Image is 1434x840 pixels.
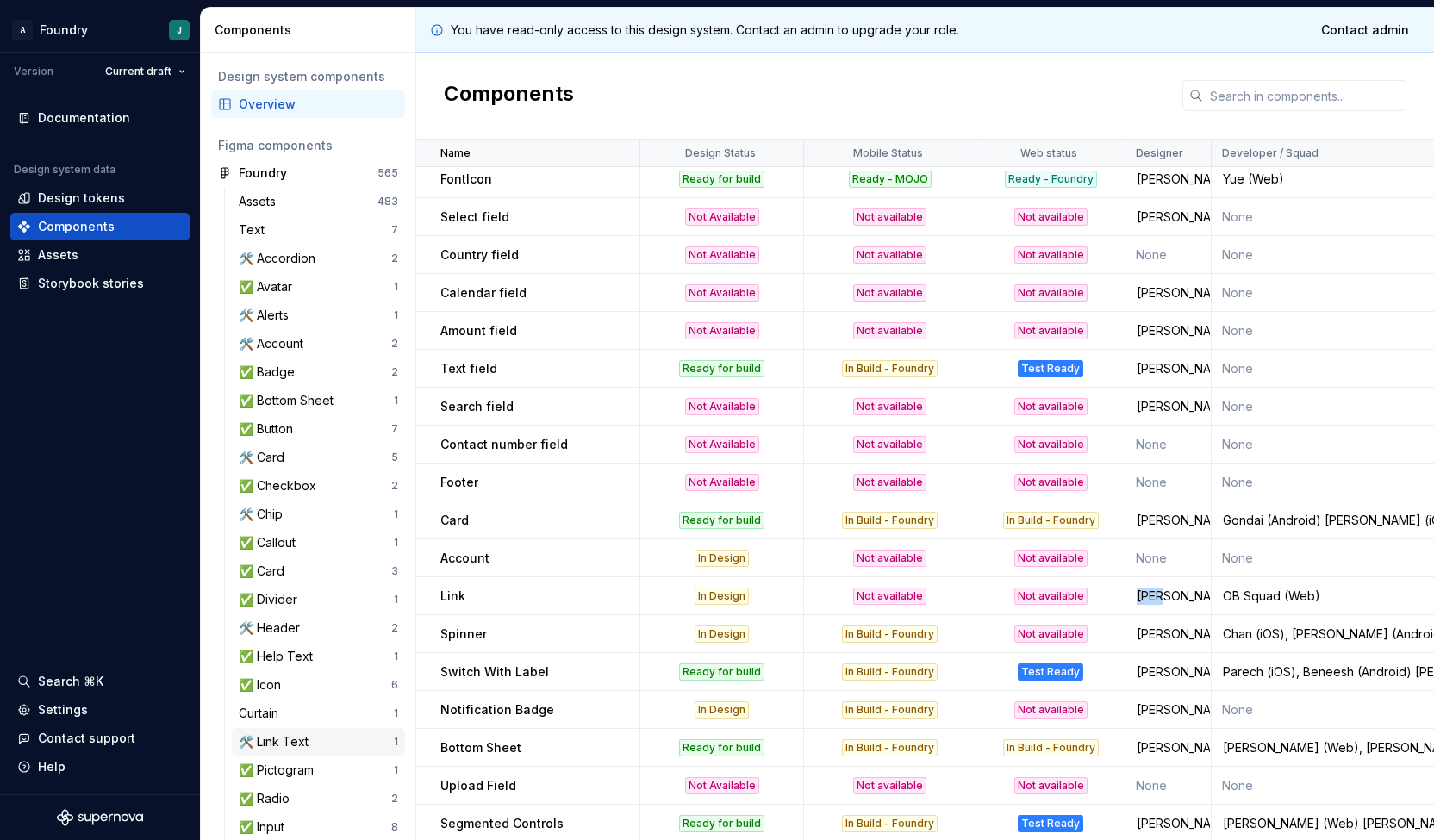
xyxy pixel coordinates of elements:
div: Not available [853,474,926,491]
div: Not Available [685,777,759,794]
div: In Build - Foundry [842,625,938,643]
div: Not available [1014,284,1088,302]
p: Account [440,550,489,567]
div: Not available [853,398,926,415]
div: Assets [38,246,78,264]
p: Text field [440,360,497,377]
p: Notification Badge [440,701,554,719]
div: 1 [394,593,398,607]
p: Design Status [685,146,756,160]
div: 1 [394,536,398,550]
p: Upload Field [440,777,516,794]
a: Contact admin [1310,15,1420,46]
div: In Design [695,625,749,643]
a: Assets483 [232,188,405,215]
div: Components [215,22,408,39]
div: Help [38,758,65,775]
button: Search ⌘K [10,668,190,695]
a: Supernova Logo [57,809,143,826]
td: None [1125,539,1212,577]
p: Bottom Sheet [440,739,521,756]
div: Not available [853,208,926,226]
div: In Build - Foundry [842,739,938,756]
div: [PERSON_NAME] [1126,284,1210,302]
div: [PERSON_NAME] [1126,588,1210,605]
div: [PERSON_NAME] [1126,398,1210,415]
div: In Build - Foundry [842,512,938,529]
div: Not available [1014,777,1088,794]
a: 🛠️ Card5 [232,444,405,471]
td: None [1125,236,1212,274]
a: Overview [211,90,405,118]
a: Foundry565 [211,159,405,187]
div: [PERSON_NAME] [1126,171,1210,188]
div: 1 [394,735,398,749]
div: Not available [853,777,926,794]
div: Not Available [685,246,759,264]
p: Web status [1020,146,1077,160]
div: ✅ Callout [239,534,302,551]
div: A [12,20,33,40]
div: Foundry [40,22,88,39]
div: Design system data [14,163,115,177]
div: Not available [1014,246,1088,264]
div: Version [14,65,53,78]
button: Contact support [10,725,190,752]
p: Footer [440,474,478,491]
p: You have read-only access to this design system. Contact an admin to upgrade your role. [451,22,959,39]
div: ✅ Checkbox [239,477,323,495]
div: 5 [391,451,398,464]
div: Components [38,218,115,235]
div: 🛠️ Account [239,335,310,352]
p: Segmented Controls [440,815,564,832]
p: Calendar field [440,284,527,302]
div: Not available [1014,474,1088,491]
a: ✅ Bottom Sheet1 [232,387,405,414]
a: ✅ Radio2 [232,785,405,812]
a: 🛠️ Accordion2 [232,245,405,272]
div: ✅ Radio [239,790,296,807]
div: 7 [391,422,398,436]
td: None [1125,464,1212,501]
p: FontIcon [440,171,492,188]
div: Ready for build [679,739,764,756]
div: 6 [391,678,398,692]
div: Not available [1014,398,1088,415]
div: In Build - Foundry [842,701,938,719]
a: ✅ Pictogram1 [232,756,405,784]
div: 2 [391,621,398,635]
div: Not Available [685,284,759,302]
div: 1 [394,308,398,322]
div: 🛠️ Header [239,619,307,637]
td: None [1125,767,1212,805]
div: Ready for build [679,815,764,832]
div: Ready for build [679,171,764,188]
div: Not available [853,550,926,567]
div: Not Available [685,322,759,339]
div: Not available [1014,208,1088,226]
div: Design tokens [38,190,125,207]
a: ✅ Help Text1 [232,643,405,670]
p: Contact number field [440,436,568,453]
p: Name [440,146,471,160]
div: ✅ Bottom Sheet [239,392,340,409]
div: Not Available [685,474,759,491]
div: Ready - Foundry [1005,171,1097,188]
p: Card [440,512,469,529]
a: 🛠️ Header2 [232,614,405,642]
a: 🛠️ Link Text1 [232,728,405,756]
a: Curtain1 [232,700,405,727]
div: 483 [377,195,398,208]
p: Link [440,588,465,605]
a: Documentation [10,104,190,132]
div: Not available [1014,436,1088,453]
p: Switch With Label [440,663,549,681]
div: Ready for build [679,360,764,377]
div: 2 [391,252,398,265]
a: 🛠️ Alerts1 [232,302,405,329]
div: Assets [239,193,283,210]
a: Assets [10,241,190,269]
a: ✅ Button7 [232,415,405,443]
div: 🛠️ Alerts [239,307,296,324]
p: Search field [440,398,514,415]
